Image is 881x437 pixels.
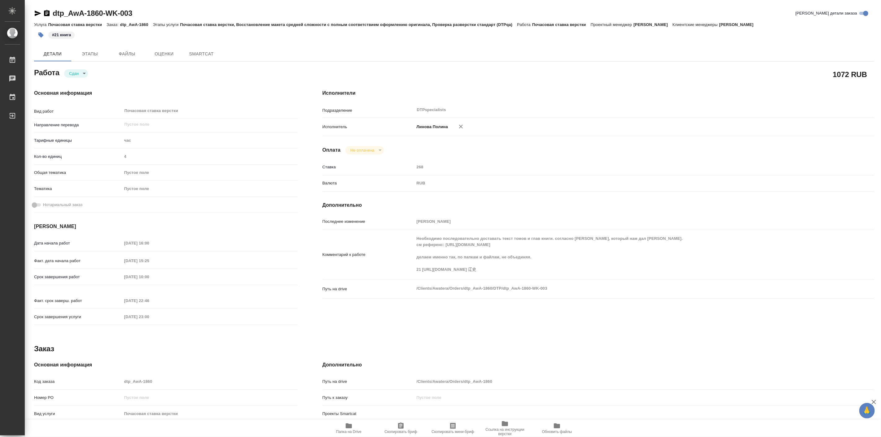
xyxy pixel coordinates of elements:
[432,430,474,434] span: Скопировать мини-бриф
[414,393,828,402] input: Пустое поле
[34,395,122,401] p: Номер РО
[517,22,532,27] p: Работа
[427,420,479,437] button: Скопировать мини-бриф
[532,22,591,27] p: Почасовая ставка верстки
[43,10,50,17] button: Скопировать ссылку
[322,124,414,130] p: Исполнитель
[34,298,122,304] p: Факт. срок заверш. работ
[322,252,414,258] p: Комментарий к работе
[75,50,105,58] span: Этапы
[180,22,517,27] p: Почасовая ставка верстки, Восстановление макета средней сложности с полным соответствием оформлен...
[48,22,107,27] p: Почасовая ставка верстки
[862,404,872,417] span: 🙏
[322,286,414,292] p: Путь на drive
[124,170,290,176] div: Пустое поле
[336,430,362,434] span: Папка на Drive
[122,256,176,265] input: Пустое поле
[34,108,122,115] p: Вид работ
[34,170,122,176] p: Общая тематика
[322,361,874,369] h4: Дополнительно
[122,239,176,248] input: Пустое поле
[833,69,867,80] h2: 1072 RUB
[34,344,54,354] h2: Заказ
[345,146,384,154] div: Сдан
[414,162,828,171] input: Пустое поле
[483,427,527,436] span: Ссылка на инструкции верстки
[186,50,216,58] span: SmartCat
[122,409,298,418] input: Пустое поле
[322,218,414,225] p: Последнее изменение
[120,22,153,27] p: dtp_AwA-1860
[149,50,179,58] span: Оценки
[454,120,468,133] button: Удалить исполнителя
[122,393,298,402] input: Пустое поле
[38,50,68,58] span: Детали
[591,22,633,27] p: Проектный менеджер
[322,107,414,114] p: Подразделение
[322,146,341,154] h4: Оплата
[414,124,448,130] p: Линова Полина
[34,67,59,78] h2: Работа
[322,180,414,186] p: Валюта
[34,361,298,369] h4: Основная информация
[322,164,414,170] p: Ставка
[34,411,122,417] p: Вид услуги
[34,22,48,27] p: Услуга
[153,22,180,27] p: Этапы услуги
[122,296,176,305] input: Пустое поле
[34,379,122,385] p: Код заказа
[34,28,48,42] button: Добавить тэг
[112,50,142,58] span: Файлы
[34,274,122,280] p: Срок завершения работ
[322,411,414,417] p: Проекты Smartcat
[375,420,427,437] button: Скопировать бриф
[64,69,88,78] div: Сдан
[323,420,375,437] button: Папка на Drive
[34,10,42,17] button: Скопировать ссылку для ЯМессенджера
[414,377,828,386] input: Пустое поле
[67,71,81,76] button: Сдан
[122,167,298,178] div: Пустое поле
[414,178,828,188] div: RUB
[34,154,122,160] p: Кол-во единиц
[633,22,673,27] p: [PERSON_NAME]
[322,395,414,401] p: Путь к заказу
[122,184,298,194] div: Пустое поле
[34,122,122,128] p: Направление перевода
[384,430,417,434] span: Скопировать бриф
[542,430,572,434] span: Обновить файлы
[48,32,75,37] span: 21 книга
[53,9,132,17] a: dtp_AwA-1860-WK-003
[34,186,122,192] p: Тематика
[122,272,176,281] input: Пустое поле
[34,314,122,320] p: Срок завершения услуги
[322,379,414,385] p: Путь на drive
[124,121,283,128] input: Пустое поле
[122,312,176,321] input: Пустое поле
[122,135,298,146] div: час
[414,283,828,294] textarea: /Clients/Awatera/Orders/dtp_AwA-1860/DTP/dtp_AwA-1860-WK-003
[34,258,122,264] p: Факт. дата начала работ
[34,223,298,230] h4: [PERSON_NAME]
[107,22,120,27] p: Заказ:
[122,152,298,161] input: Пустое поле
[122,377,298,386] input: Пустое поле
[124,186,290,192] div: Пустое поле
[531,420,583,437] button: Обновить файлы
[719,22,758,27] p: [PERSON_NAME]
[414,217,828,226] input: Пустое поле
[796,10,857,16] span: [PERSON_NAME] детали заказа
[348,148,376,153] button: Не оплачена
[52,32,71,38] p: #21 книга
[479,420,531,437] button: Ссылка на инструкции верстки
[859,403,875,418] button: 🙏
[34,240,122,246] p: Дата начала работ
[34,137,122,144] p: Тарифные единицы
[414,233,828,275] textarea: Необходимо последовательно доставать текст томов и глав книги. согласно [PERSON_NAME], который на...
[673,22,719,27] p: Клиентские менеджеры
[322,89,874,97] h4: Исполнители
[322,201,874,209] h4: Дополнительно
[43,202,82,208] span: Нотариальный заказ
[34,89,298,97] h4: Основная информация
